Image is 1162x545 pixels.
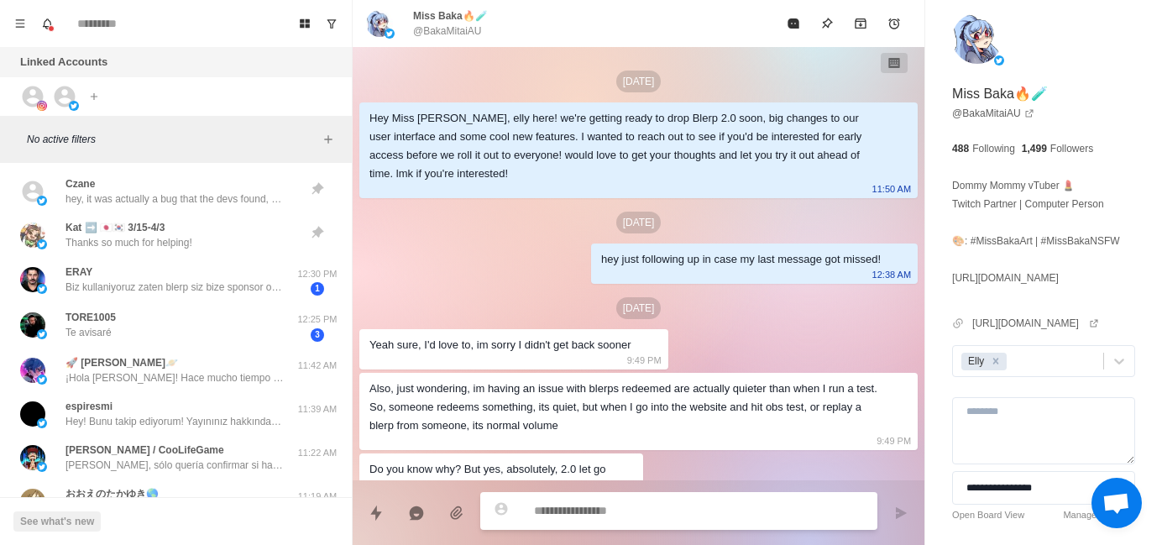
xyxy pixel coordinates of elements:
[963,353,987,370] div: Elly
[369,109,881,183] div: Hey Miss [PERSON_NAME], elly here! we're getting ready to drop Blerp 2.0 soon, big changes to our...
[20,267,45,292] img: picture
[369,460,606,479] div: Do you know why? But yes, absolutely, 2.0 let go
[952,176,1120,287] p: Dommy Mommy vTuber 💄 Twitch Partner | Computer Person 🎨: #MissBakaArt | #MissBakaNSFW [URL][DOMAI...
[877,432,911,450] p: 9:49 PM
[296,312,338,327] p: 12:25 PM
[20,489,45,514] img: picture
[872,180,911,198] p: 11:50 AM
[627,351,662,369] p: 9:49 PM
[37,462,47,472] img: picture
[616,71,662,92] p: [DATE]
[972,141,1015,156] p: Following
[65,220,165,235] p: Kat ➡️ 🇯🇵🇰🇷 3/15-4/3
[369,380,881,435] div: Also, just wondering, im having an issue with blerps redeemed are actually quieter than when I ru...
[65,355,178,370] p: 🚀 [PERSON_NAME]🪐
[37,101,47,111] img: picture
[810,7,844,40] button: Pin
[602,475,636,494] p: 9:49 PM
[987,353,1005,370] div: Remove Elly
[37,196,47,206] img: picture
[7,10,34,37] button: Menu
[601,250,881,269] div: hey just following up in case my last message got missed!
[37,418,47,428] img: picture
[65,325,112,340] p: Te avisaré
[777,7,810,40] button: Mark as read
[65,191,284,207] p: hey, it was actually a bug that the devs found, they had pushed up a short-term fix while they pa...
[20,54,107,71] p: Linked Accounts
[884,496,918,530] button: Send message
[400,496,433,530] button: Reply with AI
[844,7,877,40] button: Archive
[952,106,1034,121] a: @BakaMitaiAU
[616,212,662,233] p: [DATE]
[13,511,101,532] button: See what's new
[318,129,338,149] button: Add filters
[972,316,1099,331] a: [URL][DOMAIN_NAME]
[65,399,113,414] p: espiresmi
[84,86,104,107] button: Add account
[37,284,47,294] img: picture
[994,55,1004,66] img: picture
[37,329,47,339] img: picture
[20,401,45,427] img: picture
[37,239,47,249] img: picture
[952,141,969,156] p: 488
[37,375,47,385] img: picture
[440,496,474,530] button: Add media
[65,370,284,385] p: ¡Hola [PERSON_NAME]! Hace mucho tiempo que habíamos hablado, sólo quería saber si finalmente pudi...
[296,267,338,281] p: 12:30 PM
[65,176,95,191] p: Czane
[311,282,324,296] span: 1
[34,10,60,37] button: Notifications
[1063,508,1135,522] a: Manage Statuses
[65,235,192,250] p: Thanks so much for helping!
[311,328,324,342] span: 3
[952,84,1048,104] p: Miss Baka🔥🧪
[413,8,488,24] p: Miss Baka🔥🧪
[318,10,345,37] button: Show unread conversations
[952,13,1002,64] img: picture
[385,29,395,39] img: picture
[65,310,116,325] p: TORE1005
[877,7,911,40] button: Add reminder
[369,336,631,354] div: Yeah sure, I'd love to, im sorry I didn't get back sooner
[291,10,318,37] button: Board View
[296,402,338,417] p: 11:39 AM
[65,414,284,429] p: Hey! Bunu takip ediyorum! Yayınınız hakkında daha fazla bilgi edinme ve Blerp'in sizin için uygun...
[20,312,45,338] img: picture
[413,24,482,39] p: @BakaMitaiAU
[296,490,338,504] p: 11:19 AM
[366,10,393,37] img: picture
[20,223,45,248] img: picture
[1022,141,1047,156] p: 1,499
[872,265,911,284] p: 12:38 AM
[952,508,1024,522] a: Open Board View
[359,496,393,530] button: Quick replies
[20,358,45,383] img: picture
[296,446,338,460] p: 11:22 AM
[27,132,318,147] p: No active filters
[69,101,79,111] img: picture
[616,297,662,319] p: [DATE]
[20,445,45,470] img: picture
[65,443,224,458] p: [PERSON_NAME] / CooLifeGame
[1091,478,1142,528] div: Open chat
[65,486,159,501] p: おおえのたかゆき🌎
[65,280,284,295] p: Biz kullaniyoruz zaten blerp siz bize sponsor olsaniz ne güzel olur 😀
[65,458,284,473] p: [PERSON_NAME], sólo quería confirmar si habías recibido mis mensajes 🙈
[1050,141,1093,156] p: Followers
[296,359,338,373] p: 11:42 AM
[65,265,92,280] p: ERAY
